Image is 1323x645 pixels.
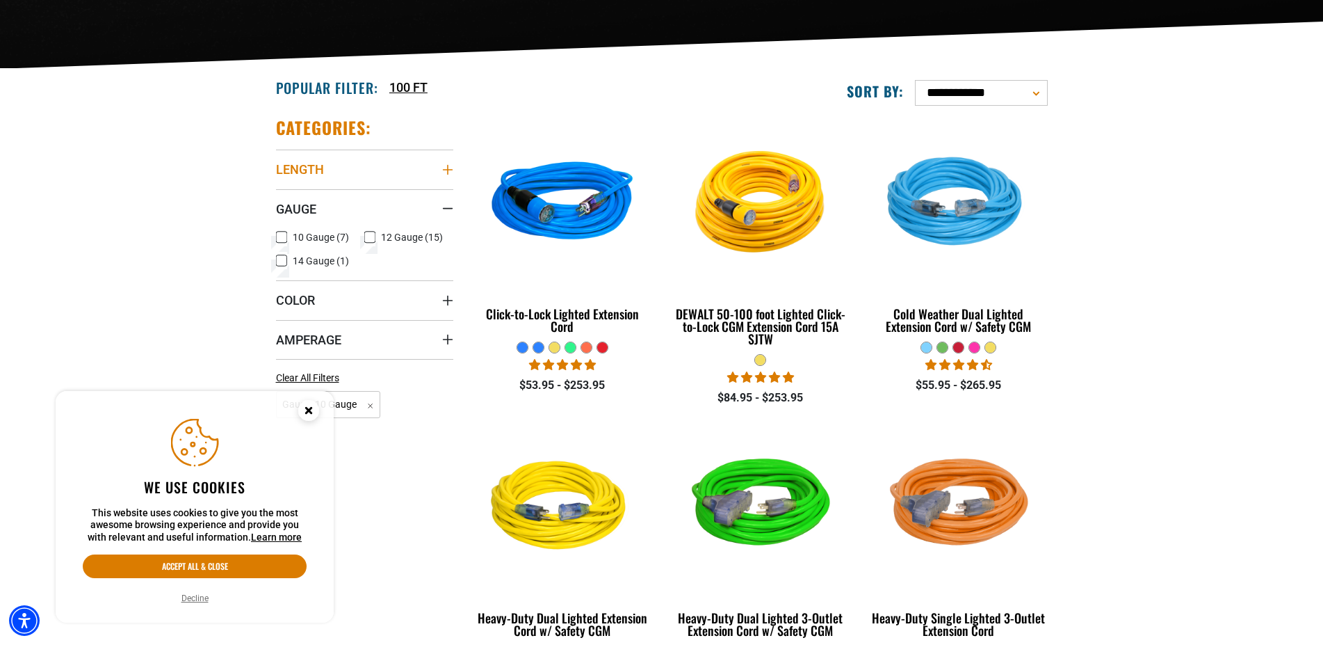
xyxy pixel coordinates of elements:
[474,377,651,394] div: $53.95 - $253.95
[474,308,651,333] div: Click-to-Lock Lighted Extension Cord
[276,201,316,217] span: Gauge
[83,478,307,496] h2: We use cookies
[870,612,1047,637] div: Heavy-Duty Single Lighted 3-Outlet Extension Cord
[672,117,849,353] a: DEWALT 50-100 foot Lighted Click-to-Lock CGM Extension Cord 15A SJTW
[529,358,596,372] span: 4.87 stars
[474,421,651,645] a: yellow Heavy-Duty Dual Lighted Extension Cord w/ Safety CGM
[293,256,349,266] span: 14 Gauge (1)
[474,117,651,341] a: blue Click-to-Lock Lighted Extension Cord
[870,117,1047,341] a: Light Blue Cold Weather Dual Lighted Extension Cord w/ Safety CGM
[871,427,1046,587] img: orange
[9,605,40,636] div: Accessibility Menu
[673,427,848,587] img: neon green
[871,124,1046,284] img: Light Blue
[672,421,849,645] a: neon green Heavy-Duty Dual Lighted 3-Outlet Extension Cord w/ Safety CGM
[672,308,849,345] div: DEWALT 50-100 foot Lighted Click-to-Lock CGM Extension Cord 15A SJTW
[276,280,453,319] summary: Color
[276,79,378,97] h2: Popular Filter:
[870,377,1047,394] div: $55.95 - $265.95
[293,232,349,242] span: 10 Gauge (7)
[870,421,1047,645] a: orange Heavy-Duty Single Lighted 3-Outlet Extension Cord
[276,189,453,228] summary: Gauge
[475,427,650,587] img: yellow
[276,150,453,189] summary: Length
[474,612,651,637] div: Heavy-Duty Dual Lighted Extension Cord w/ Safety CGM
[276,371,345,385] a: Clear All Filters
[83,507,307,544] p: This website uses cookies to give you the most awesome browsing experience and provide you with r...
[727,371,794,384] span: 4.84 stars
[276,292,315,308] span: Color
[389,78,428,97] a: 100 FT
[56,391,334,623] aside: Cookie Consent
[276,372,339,383] span: Clear All Filters
[83,555,307,578] button: Accept all & close
[284,391,334,434] button: Close this option
[475,124,650,284] img: blue
[847,82,904,100] label: Sort by:
[251,532,302,543] a: This website uses cookies to give you the most awesome browsing experience and provide you with r...
[276,320,453,359] summary: Amperage
[672,390,849,406] div: $84.95 - $253.95
[276,332,341,348] span: Amperage
[276,117,372,138] h2: Categories:
[177,591,213,605] button: Decline
[870,308,1047,333] div: Cold Weather Dual Lighted Extension Cord w/ Safety CGM
[672,612,849,637] div: Heavy-Duty Dual Lighted 3-Outlet Extension Cord w/ Safety CGM
[925,358,992,372] span: 4.62 stars
[276,161,324,177] span: Length
[381,232,443,242] span: 12 Gauge (15)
